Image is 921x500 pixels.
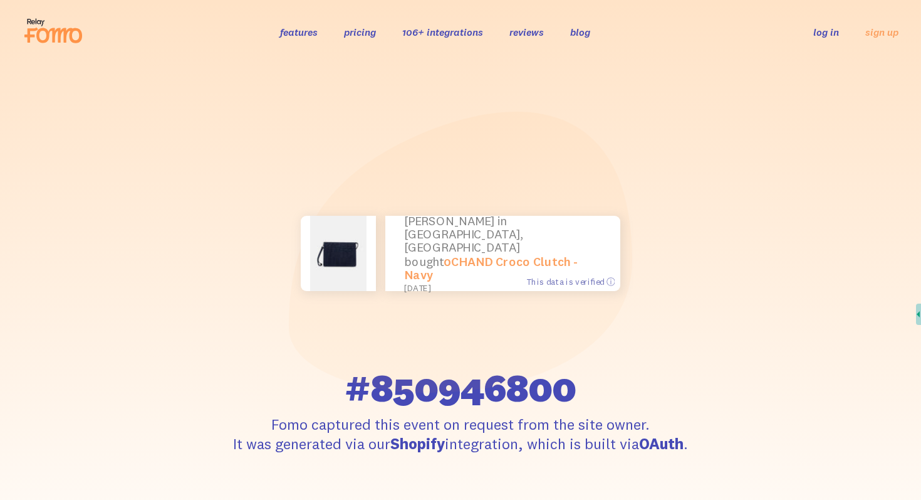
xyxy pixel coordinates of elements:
a: 106+ integrations [402,26,483,38]
span: This data is verified ⓘ [526,276,615,287]
p: [PERSON_NAME] in [GEOGRAPHIC_DATA], [GEOGRAPHIC_DATA] bought [404,214,601,294]
a: pricing [344,26,376,38]
a: reviews [509,26,544,38]
a: 0CHAND Croco Clutch - Navy [404,253,578,282]
p: Fomo captured this event on request from the site owner. It was generated via our integration, wh... [230,415,691,454]
img: 04_mandellli_1_small.jpg [310,216,367,291]
strong: Shopify [390,434,445,453]
a: log in [813,26,839,38]
a: sign up [865,26,898,39]
small: [DATE] [404,284,596,294]
strong: OAuth [639,434,684,453]
a: blog [570,26,590,38]
span: #850946800 [345,368,576,407]
a: features [280,26,318,38]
